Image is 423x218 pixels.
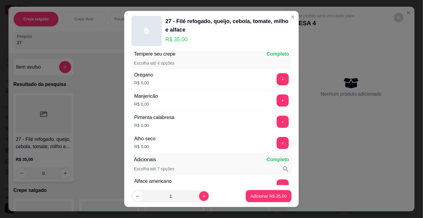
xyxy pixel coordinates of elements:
p: Tempere seu crepe [134,50,175,58]
div: 27 - Filé refogado, queijo, cebola, tomate, milho e alface [165,17,291,34]
div: Manjericão [134,93,158,100]
button: add [277,179,289,192]
button: Close [288,12,298,22]
p: R$ 0,00 [134,101,158,107]
p: Adicionais [134,156,156,163]
div: Alho seco [134,135,155,142]
p: Completo [267,156,289,163]
button: add [277,94,289,107]
p: Escolha até 4 opções [134,60,175,66]
p: Completo [267,50,289,58]
p: R$ 0,00 [134,122,175,128]
button: add [277,73,289,85]
button: add [277,116,289,128]
p: R$ 35,00 [165,35,291,44]
p: Escolha até 7 opções [134,166,175,172]
p: R$ 0,00 [134,144,155,150]
button: Adicionar R$ 35,00 [246,190,291,202]
div: Alface americano [134,178,172,185]
p: R$ 0,00 [134,80,153,86]
button: increase-product-quantity [199,191,209,201]
div: Orégano [134,71,153,79]
div: Pimenta calabresa [134,114,175,121]
p: Adicionar R$ 35,00 [251,193,287,199]
button: decrease-product-quantity [133,191,142,201]
button: add [277,137,289,149]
